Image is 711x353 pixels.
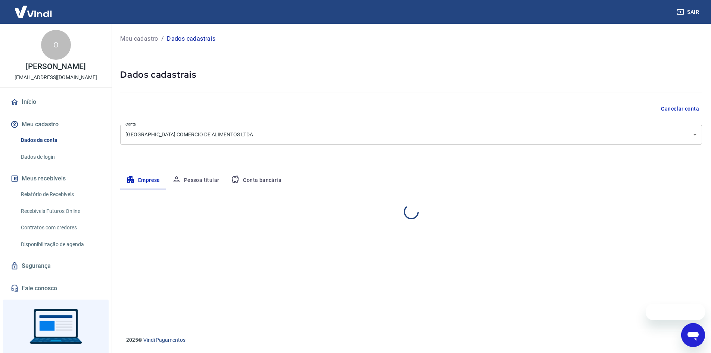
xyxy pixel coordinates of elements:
p: [EMAIL_ADDRESS][DOMAIN_NAME] [15,74,97,81]
a: Vindi Pagamentos [143,337,185,343]
a: Dados de login [18,149,103,165]
button: Pessoa titular [166,171,225,189]
a: Disponibilização de agenda [18,237,103,252]
a: Meu cadastro [120,34,158,43]
a: Fale conosco [9,280,103,297]
p: 2025 © [126,336,693,344]
button: Sair [675,5,702,19]
p: Dados cadastrais [167,34,215,43]
button: Cancelar conta [658,102,702,116]
a: Recebíveis Futuros Online [18,204,103,219]
h5: Dados cadastrais [120,69,702,81]
button: Meus recebíveis [9,170,103,187]
a: Início [9,94,103,110]
img: Vindi [9,0,57,23]
button: Conta bancária [225,171,287,189]
a: Dados da conta [18,133,103,148]
a: Contratos com credores [18,220,103,235]
div: O [41,30,71,60]
label: Conta [125,121,136,127]
a: Relatório de Recebíveis [18,187,103,202]
div: [GEOGRAPHIC_DATA] COMERCIO DE ALIMENTOS LTDA [120,125,702,145]
p: [PERSON_NAME] [26,63,85,71]
iframe: Botão para abrir a janela de mensagens [681,323,705,347]
a: Segurança [9,258,103,274]
iframe: Mensagem da empresa [646,304,705,320]
button: Empresa [120,171,166,189]
p: / [161,34,164,43]
button: Meu cadastro [9,116,103,133]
